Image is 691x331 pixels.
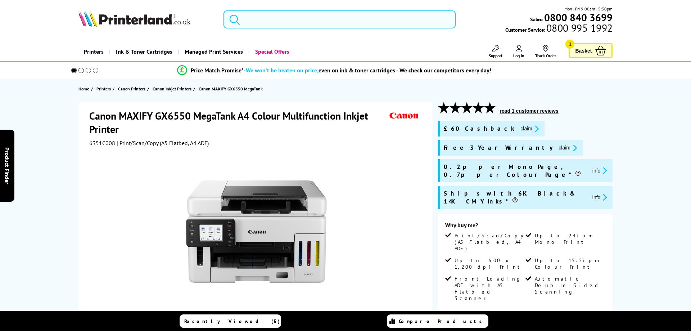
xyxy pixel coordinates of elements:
span: Home [78,85,89,93]
span: Price Match Promise* [191,67,244,74]
img: Canon [388,109,421,122]
a: Managed Print Services [178,43,248,61]
a: Ink & Toner Cartridges [109,43,178,61]
span: Basket [575,46,592,55]
a: Track Order [535,45,556,58]
button: read 1 customer reviews [497,108,560,114]
span: Ink & Toner Cartridges [116,43,172,61]
a: View more details [573,310,605,316]
a: Printerland Logo [78,11,214,28]
span: 0800 995 1992 [545,24,613,31]
div: - even on ink & toner cartridges - We check our competitors every day! [244,67,491,74]
a: 0800 840 3699 [543,14,613,21]
button: promo-description [590,166,609,175]
span: Up to 600 x 1,200 dpi Print [455,257,524,270]
span: £60 Cashback [444,125,515,133]
span: Log In [513,53,524,58]
span: 0.2p per Mono Page, 0.7p per Colour Page* [444,163,586,179]
a: Home [78,85,91,93]
img: Canon MAXIFY GX6550 MegaTank [186,161,327,302]
span: Automatic Double Sided Scanning [535,276,604,295]
span: 1 [565,40,574,49]
button: promo-description [518,125,541,133]
span: Printers [96,85,111,93]
a: Special Offers [248,43,295,61]
span: | Print/Scan/Copy (A5 Flatbed, A4 ADF) [117,139,209,147]
a: Recently Viewed (5) [180,314,281,328]
span: Customer Service: [505,24,613,33]
a: Compare Products [387,314,488,328]
span: Up to 15.5ipm Colour Print [535,257,604,270]
span: Compare Products [399,318,486,325]
a: Basket 1 [569,43,613,58]
button: promo-description [556,144,579,152]
span: Ships with 6K Black & 14K CMY Inks* [444,189,586,205]
span: Canon MAXIFY GX6550 MegaTank [199,86,263,91]
a: Log In [513,45,524,58]
a: Printers [78,43,109,61]
a: Canon Inkjet Printers [153,85,193,93]
a: Printers [96,85,113,93]
button: promo-description [590,193,609,201]
span: Front Loading ADF with A5 Flatbed Scanner [455,276,524,301]
span: Free 3 Year Warranty [444,144,553,152]
a: Support [489,45,502,58]
div: Why buy me? [445,222,605,232]
span: Product Finder [4,147,11,184]
span: Sales: [530,16,543,23]
span: Canon Inkjet Printers [153,85,191,93]
span: Mon - Fri 9:00am - 5:30pm [564,5,613,12]
span: We won’t be beaten on price, [246,67,319,74]
span: Print/Scan/Copy (A5 Flatbed, A4 ADF) [455,232,528,252]
span: 6351C008 [89,139,115,147]
b: 0800 840 3699 [544,11,613,24]
span: Recently Viewed (5) [184,318,280,325]
h1: Canon MAXIFY GX6550 MegaTank A4 Colour Multifunction Inkjet Printer [89,109,388,136]
a: Canon Printers [118,85,147,93]
img: Printerland Logo [78,11,191,27]
span: Up to 24ipm Mono Print [535,232,604,245]
li: modal_Promise [61,64,607,77]
span: Support [489,53,502,58]
span: Canon Printers [118,85,145,93]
